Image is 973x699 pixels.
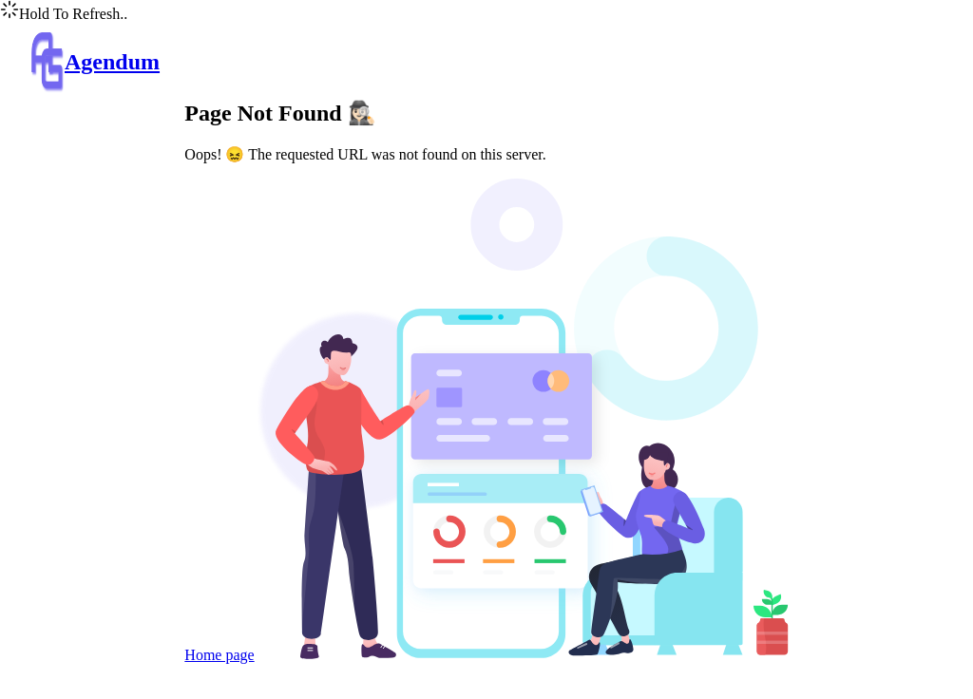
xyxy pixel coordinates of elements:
[184,145,788,163] p: Oops! 😖 The requested URL was not found on this server.
[65,49,160,75] h2: Agendum
[184,100,788,126] h2: Page Not Found 🕵🏻‍♀️
[30,30,160,94] a: Agendum
[19,6,127,22] span: Hold To Refresh..
[184,647,254,663] a: Home page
